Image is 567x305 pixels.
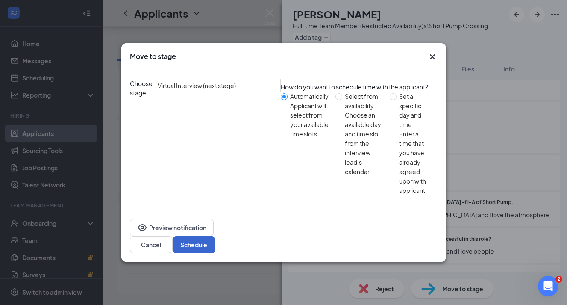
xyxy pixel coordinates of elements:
[130,79,153,202] span: Choose stage:
[427,52,438,62] svg: Cross
[137,222,147,233] svg: Eye
[399,129,430,195] div: Enter a time that you have already agreed upon with applicant
[555,276,562,283] span: 2
[281,82,438,92] div: How do you want to schedule time with the applicant?
[130,219,214,236] button: EyePreview notification
[427,52,438,62] button: Close
[130,236,173,253] button: Cancel
[345,110,383,176] div: Choose an available day and time slot from the interview lead’s calendar
[290,92,329,101] div: Automatically
[158,79,236,92] span: Virtual Interview (next stage)
[399,92,430,129] div: Set a specific day and time
[290,101,329,139] div: Applicant will select from your available time slots
[345,92,383,110] div: Select from availability
[173,236,215,253] button: Schedule
[538,276,558,296] iframe: Intercom live chat
[130,52,176,61] h3: Move to stage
